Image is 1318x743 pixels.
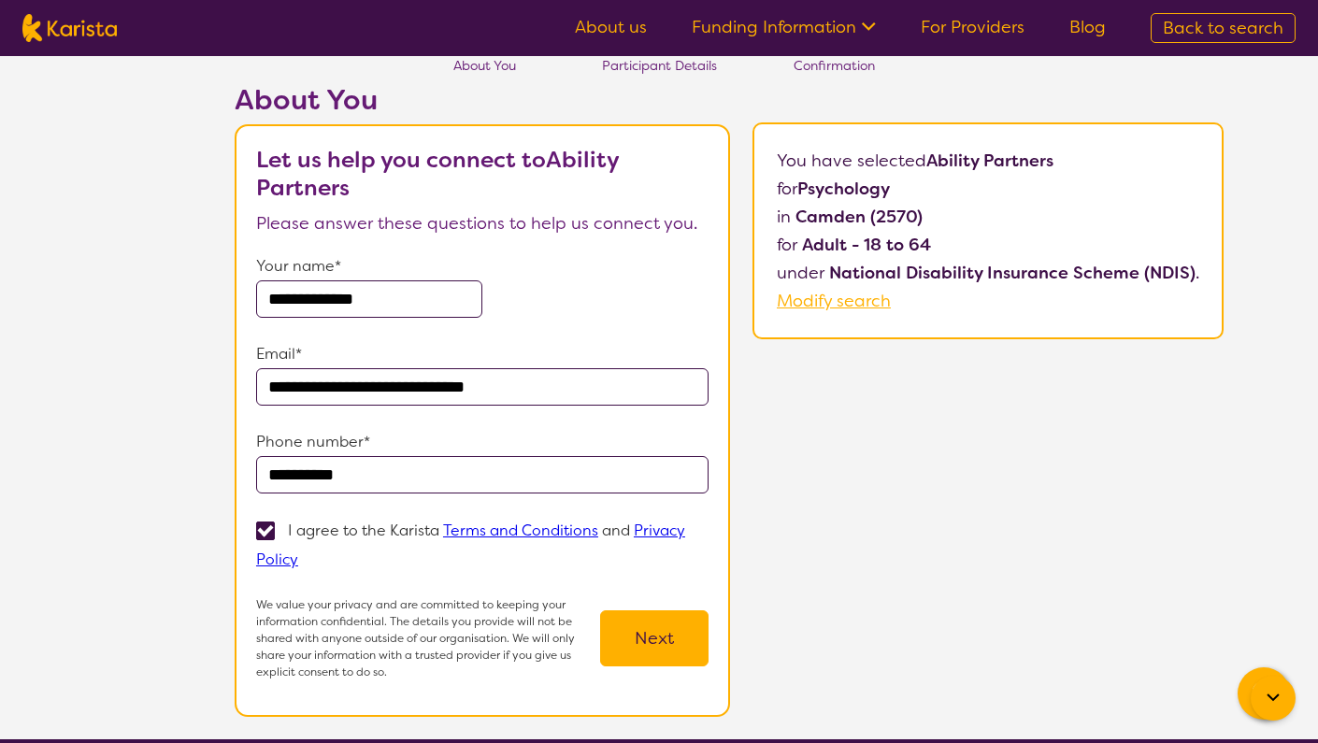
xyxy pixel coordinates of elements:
b: Ability Partners [926,150,1053,172]
b: National Disability Insurance Scheme (NDIS) [829,262,1196,284]
span: Confirmation [794,57,875,74]
p: Phone number* [256,428,709,456]
p: Email* [256,340,709,368]
img: Karista logo [22,14,117,42]
a: Back to search [1151,13,1296,43]
a: Blog [1069,16,1106,38]
p: I agree to the Karista and [256,521,685,569]
button: Next [600,610,709,666]
a: About us [575,16,647,38]
span: Back to search [1163,17,1283,39]
p: We value your privacy and are committed to keeping your information confidential. The details you... [256,596,600,680]
p: You have selected [777,147,1199,315]
a: Modify search [777,290,891,312]
b: Camden (2570) [795,206,923,228]
p: for [777,231,1199,259]
p: Please answer these questions to help us connect you. [256,209,709,237]
a: For Providers [921,16,1024,38]
span: About You [453,57,516,74]
a: Terms and Conditions [443,521,598,540]
a: Privacy Policy [256,521,685,569]
p: for [777,175,1199,203]
a: Funding Information [692,16,876,38]
b: Let us help you connect to Ability Partners [256,145,619,203]
h2: About You [235,83,730,117]
p: Your name* [256,252,709,280]
b: Psychology [797,178,890,200]
p: in [777,203,1199,231]
b: Adult - 18 to 64 [802,234,931,256]
p: under . [777,259,1199,287]
button: Channel Menu [1238,667,1290,720]
span: Participant Details [602,57,717,74]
